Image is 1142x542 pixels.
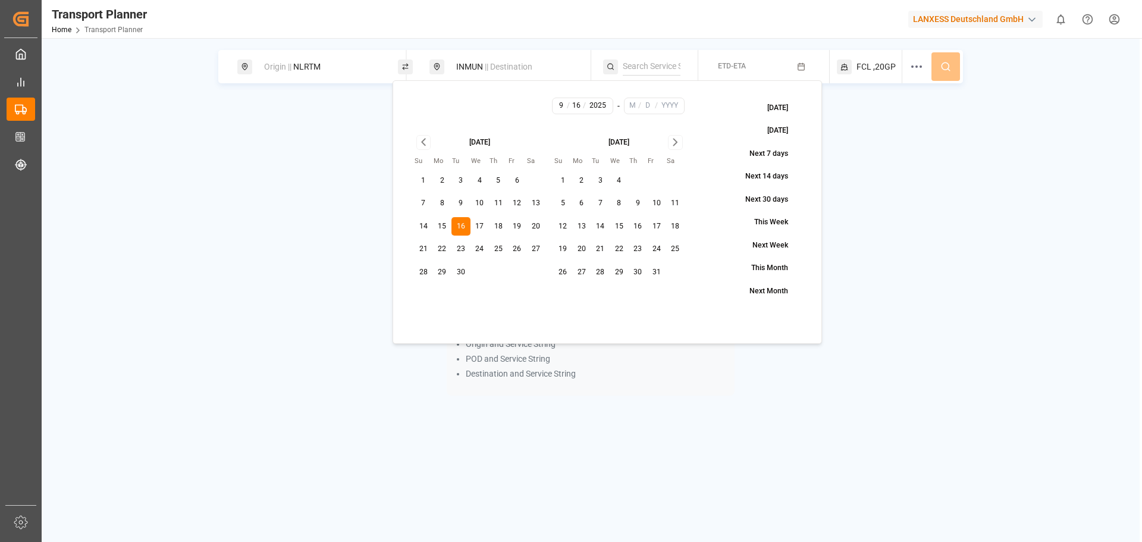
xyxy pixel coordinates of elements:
button: 15 [610,217,629,236]
button: 20 [572,240,591,259]
button: Next Week [725,235,801,256]
button: 12 [508,194,527,213]
span: || Destination [485,62,532,71]
div: NLRTM [257,56,385,78]
input: YYYY [585,101,610,111]
button: 6 [508,171,527,190]
button: 22 [433,240,452,259]
th: Tuesday [591,156,610,167]
li: POD and Service String [466,353,727,365]
button: Next 30 days [718,189,801,210]
button: [DATE] [740,121,801,142]
input: M [555,101,567,111]
a: Home [52,26,71,34]
button: 18 [489,217,508,236]
button: 10 [647,194,666,213]
button: 26 [554,263,573,282]
div: LANXESS Deutschland GmbH [908,11,1043,28]
button: 15 [433,217,452,236]
button: 9 [451,194,470,213]
button: 24 [647,240,666,259]
button: 21 [414,240,433,259]
th: Friday [508,156,527,167]
button: Next Month [722,281,801,302]
button: 6 [572,194,591,213]
button: LANXESS Deutschland GmbH [908,8,1047,30]
span: / [655,101,658,111]
button: 16 [451,217,470,236]
button: 14 [591,217,610,236]
span: ETD-ETA [718,62,746,70]
th: Saturday [666,156,685,167]
div: [DATE] [469,137,490,148]
button: 3 [591,171,610,190]
li: Origin and Service String [466,338,727,350]
input: D [569,101,584,111]
th: Thursday [489,156,508,167]
input: D [641,101,655,111]
button: 10 [470,194,490,213]
div: - [617,98,620,114]
button: Help Center [1074,6,1101,33]
button: 21 [591,240,610,259]
button: 1 [554,171,573,190]
button: 13 [572,217,591,236]
button: Next 14 days [718,167,801,187]
button: 7 [414,194,433,213]
button: Go to previous month [416,135,431,150]
button: 25 [666,240,685,259]
button: 30 [451,263,470,282]
button: 11 [666,194,685,213]
th: Sunday [414,156,433,167]
span: ,20GP [873,61,896,73]
button: 13 [526,194,545,213]
button: 5 [489,171,508,190]
button: 19 [508,217,527,236]
th: Wednesday [470,156,490,167]
button: 2 [572,171,591,190]
div: INMUN [449,56,578,78]
button: 26 [508,240,527,259]
input: M [626,101,639,111]
button: 3 [451,171,470,190]
button: 28 [591,263,610,282]
button: 29 [433,263,452,282]
button: 8 [610,194,629,213]
span: / [583,101,586,111]
button: 23 [629,240,648,259]
span: / [638,101,641,111]
button: 25 [489,240,508,259]
th: Friday [647,156,666,167]
div: [DATE] [608,137,629,148]
button: Next 7 days [722,143,801,164]
span: / [567,101,570,111]
button: 18 [666,217,685,236]
th: Wednesday [610,156,629,167]
button: show 0 new notifications [1047,6,1074,33]
button: 30 [629,263,648,282]
button: 7 [591,194,610,213]
button: This Month [724,258,801,279]
button: 31 [647,263,666,282]
div: Transport Planner [52,5,147,23]
th: Sunday [554,156,573,167]
span: Origin || [264,62,291,71]
button: This Week [727,212,801,233]
button: Go to next month [668,135,683,150]
button: 29 [610,263,629,282]
button: 14 [414,217,433,236]
button: 9 [629,194,648,213]
button: 17 [470,217,490,236]
button: 22 [610,240,629,259]
th: Saturday [526,156,545,167]
button: 12 [554,217,573,236]
th: Monday [433,156,452,167]
input: YYYY [657,101,682,111]
button: 4 [470,171,490,190]
button: 5 [554,194,573,213]
th: Tuesday [451,156,470,167]
button: 2 [433,171,452,190]
button: 20 [526,217,545,236]
button: 24 [470,240,490,259]
button: 4 [610,171,629,190]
